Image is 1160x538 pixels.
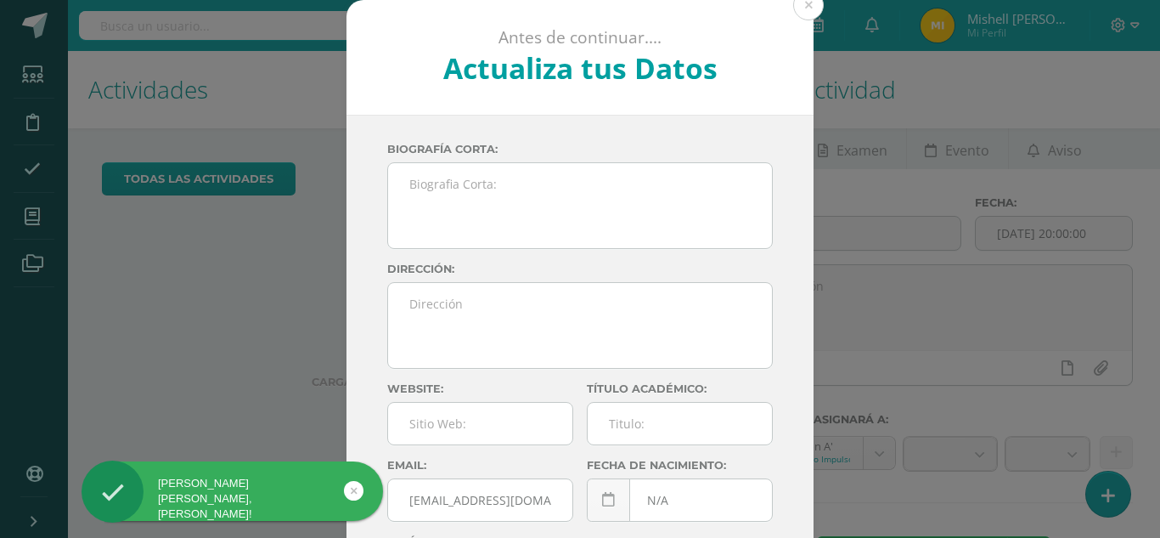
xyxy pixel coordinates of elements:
label: Fecha de nacimiento: [587,459,773,472]
label: Título académico: [587,382,773,395]
div: [PERSON_NAME] [PERSON_NAME], [PERSON_NAME]! [82,476,383,523]
label: Email: [387,459,573,472]
input: Titulo: [588,403,772,445]
label: Biografía corta: [387,143,773,156]
label: Website: [387,382,573,395]
h2: Actualiza tus Datos [392,48,769,88]
p: Antes de continuar.... [392,27,769,48]
input: Correo Electronico: [388,479,572,521]
input: Sitio Web: [388,403,572,445]
label: Dirección: [387,263,773,275]
input: Fecha de Nacimiento: [588,479,772,521]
